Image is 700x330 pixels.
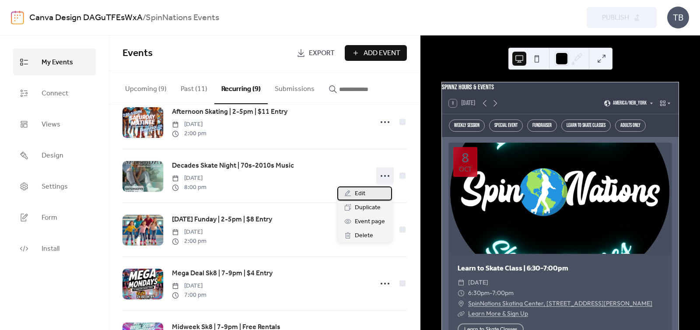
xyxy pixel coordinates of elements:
[355,231,373,241] span: Delete
[309,48,335,59] span: Export
[468,288,490,298] span: 6:30pm
[458,309,465,319] div: ​
[172,291,206,300] span: 7:00 pm
[146,10,219,26] b: SpinNations Events
[42,180,68,193] span: Settings
[458,277,465,288] div: ​
[172,161,294,171] span: Decades Skate Night | 70s-2010s Music
[561,119,611,132] div: Learn to Skate Classes
[29,10,143,26] a: Canva Design DAGuTFEsWxA
[122,44,153,63] span: Events
[13,111,96,137] a: Views
[364,48,400,59] span: Add Event
[468,309,528,317] a: Learn More & Sign Up
[442,82,679,93] div: Spinnz Hours & Events
[172,160,294,172] a: Decades Skate Night | 70s-2010s Music
[468,277,488,288] span: [DATE]
[290,45,341,61] a: Export
[615,119,646,132] div: Adults Only
[42,87,68,100] span: Connect
[13,235,96,262] a: Install
[459,166,472,172] div: Oct
[490,288,492,298] span: -
[118,71,174,103] button: Upcoming (9)
[613,101,647,106] span: America/New_York
[492,288,514,298] span: 7:00pm
[468,298,652,309] a: SpinNations Skating Center, [STREET_ADDRESS][PERSON_NAME]
[172,214,272,225] span: [DATE] Funday | 2-5pm | $8 Entry
[174,71,214,103] button: Past (11)
[667,7,689,28] div: TB
[13,204,96,231] a: Form
[172,174,206,183] span: [DATE]
[489,119,523,132] div: Special Event
[42,56,73,69] span: My Events
[172,106,287,118] a: Afternoon Skating | 2-5pm | $11 Entry
[355,189,365,199] span: Edit
[42,242,59,256] span: Install
[11,11,24,25] img: logo
[458,298,465,309] div: ​
[13,173,96,200] a: Settings
[172,107,287,117] span: Afternoon Skating | 2-5pm | $11 Entry
[172,268,273,279] a: Mega Deal Sk8 | 7-9pm | $4 Entry
[42,118,60,131] span: Views
[345,45,407,61] button: Add Event
[172,129,206,138] span: 2:00 pm
[527,119,557,132] div: Fundraiser
[172,183,206,192] span: 8:00 pm
[172,237,206,246] span: 2:00 pm
[13,142,96,169] a: Design
[355,203,381,213] span: Duplicate
[42,211,57,225] span: Form
[13,80,96,106] a: Connect
[172,120,206,129] span: [DATE]
[214,71,268,104] button: Recurring (9)
[172,214,272,225] a: [DATE] Funday | 2-5pm | $8 Entry
[172,228,206,237] span: [DATE]
[462,151,469,164] div: 8
[458,288,465,298] div: ​
[268,71,322,103] button: Submissions
[458,263,568,273] a: Learn to Skate Class | 6:30-7:00pm
[13,49,96,75] a: My Events
[355,217,385,227] span: Event page
[42,149,63,162] span: Design
[449,119,485,132] div: Weekly Session
[172,281,206,291] span: [DATE]
[143,10,146,26] b: /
